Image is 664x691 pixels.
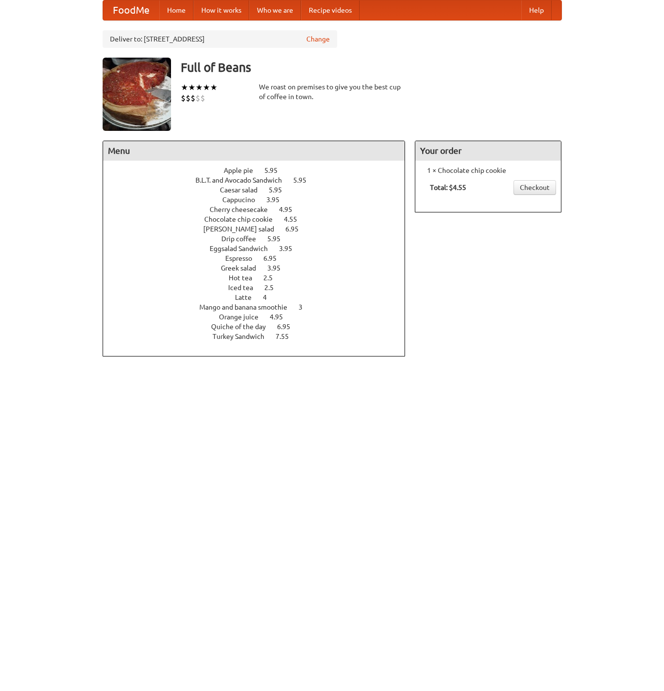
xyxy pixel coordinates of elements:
[210,245,310,252] a: Eggsalad Sandwich 3.95
[306,34,330,44] a: Change
[199,303,297,311] span: Mango and banana smoothie
[204,215,282,223] span: Chocolate chip cookie
[181,82,188,93] li: ★
[225,254,262,262] span: Espresso
[219,313,301,321] a: Orange juice 4.95
[225,254,295,262] a: Espresso 6.95
[103,141,405,161] h4: Menu
[279,206,302,213] span: 4.95
[195,93,200,104] li: $
[195,82,203,93] li: ★
[195,176,292,184] span: B.L.T. and Avocado Sandwich
[203,225,317,233] a: [PERSON_NAME] salad 6.95
[221,264,266,272] span: Greek salad
[188,82,195,93] li: ★
[267,264,290,272] span: 3.95
[279,245,302,252] span: 3.95
[186,93,191,104] li: $
[284,215,307,223] span: 4.55
[269,186,292,194] span: 5.95
[228,284,292,292] a: Iced tea 2.5
[220,186,300,194] a: Caesar salad 5.95
[159,0,193,20] a: Home
[266,196,289,204] span: 3.95
[221,235,266,243] span: Drip coffee
[213,333,307,340] a: Turkey Sandwich 7.55
[259,82,406,102] div: We roast on premises to give you the best cup of coffee in town.
[228,284,263,292] span: Iced tea
[103,58,171,131] img: angular.jpg
[210,245,278,252] span: Eggsalad Sandwich
[222,196,298,204] a: Cappucino 3.95
[301,0,360,20] a: Recipe videos
[103,0,159,20] a: FoodMe
[221,235,299,243] a: Drip coffee 5.95
[221,264,299,272] a: Greek salad 3.95
[224,167,296,174] a: Apple pie 5.95
[220,186,267,194] span: Caesar salad
[203,225,284,233] span: [PERSON_NAME] salad
[263,274,282,282] span: 2.5
[210,206,278,213] span: Cherry cheesecake
[430,184,466,191] b: Total: $4.55
[181,93,186,104] li: $
[211,323,276,331] span: Quiche of the day
[277,323,300,331] span: 6.95
[103,30,337,48] div: Deliver to: [STREET_ADDRESS]
[213,333,274,340] span: Turkey Sandwich
[204,215,315,223] a: Chocolate chip cookie 4.55
[264,167,287,174] span: 5.95
[415,141,561,161] h4: Your order
[264,284,283,292] span: 2.5
[276,333,299,340] span: 7.55
[229,274,262,282] span: Hot tea
[235,293,261,301] span: Latte
[293,176,316,184] span: 5.95
[193,0,249,20] a: How it works
[249,0,301,20] a: Who we are
[195,176,324,184] a: B.L.T. and Avocado Sandwich 5.95
[199,303,321,311] a: Mango and banana smoothie 3
[521,0,552,20] a: Help
[191,93,195,104] li: $
[219,313,268,321] span: Orange juice
[263,254,286,262] span: 6.95
[285,225,308,233] span: 6.95
[299,303,312,311] span: 3
[224,167,263,174] span: Apple pie
[222,196,265,204] span: Cappucino
[270,313,293,321] span: 4.95
[211,323,308,331] a: Quiche of the day 6.95
[235,293,285,301] a: Latte 4
[263,293,277,301] span: 4
[200,93,205,104] li: $
[420,166,556,175] li: 1 × Chocolate chip cookie
[514,180,556,195] a: Checkout
[229,274,291,282] a: Hot tea 2.5
[181,58,562,77] h3: Full of Beans
[203,82,210,93] li: ★
[267,235,290,243] span: 5.95
[210,206,310,213] a: Cherry cheesecake 4.95
[210,82,217,93] li: ★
